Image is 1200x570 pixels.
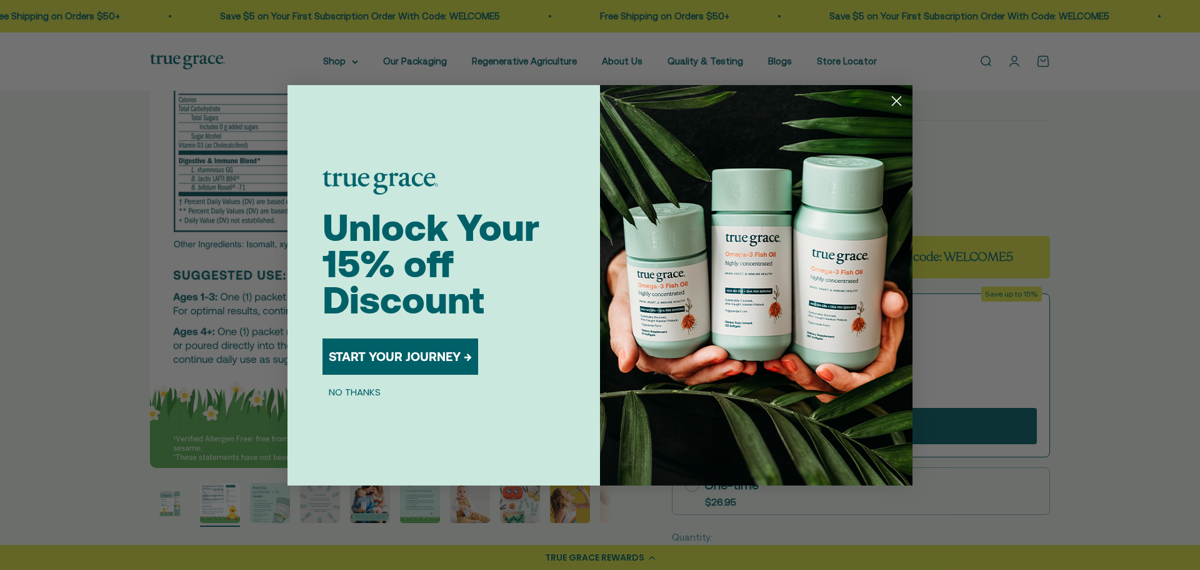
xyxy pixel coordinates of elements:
button: START YOUR JOURNEY → [322,338,478,375]
span: Unlock Your 15% off Discount [322,206,539,322]
button: NO THANKS [322,385,387,400]
img: logo placeholder [322,171,438,195]
img: 098727d5-50f8-4f9b-9554-844bb8da1403.jpeg [600,85,912,486]
button: Close dialog [886,90,907,112]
